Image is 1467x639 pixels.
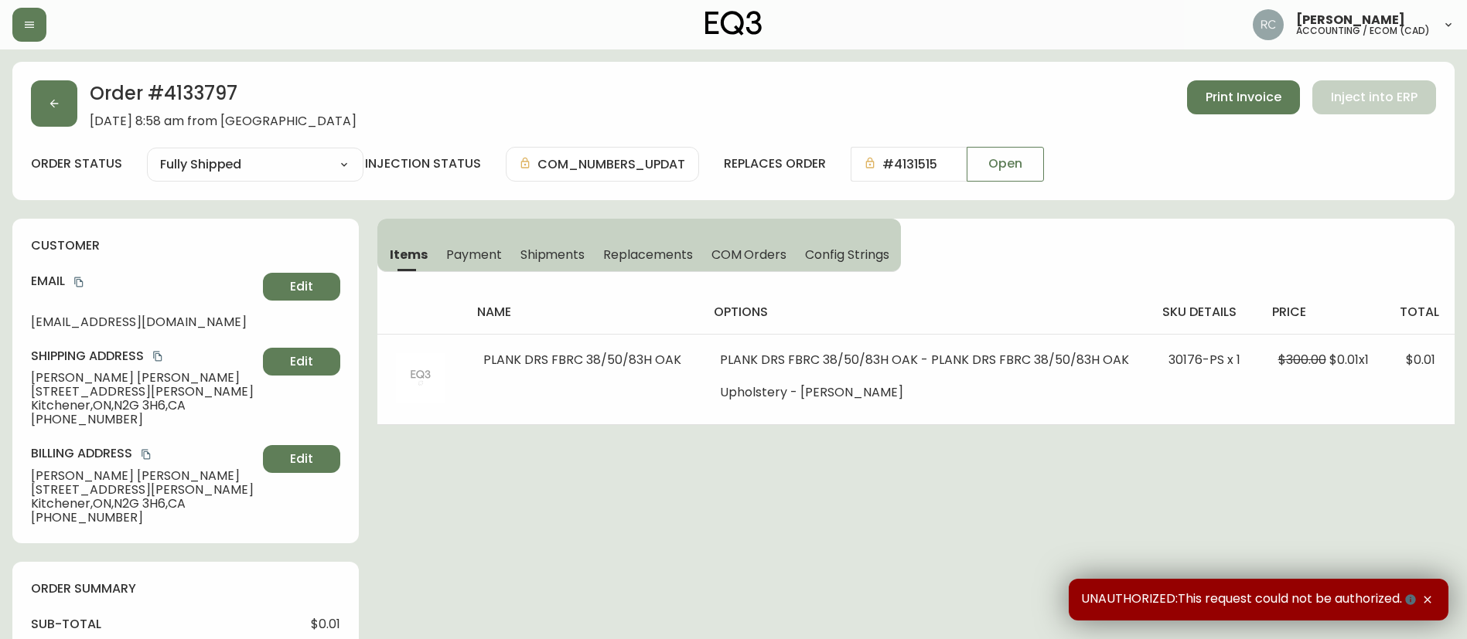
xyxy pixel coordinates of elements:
[263,348,340,376] button: Edit
[720,353,1131,367] li: PLANK DRS FBRC 38/50/83H OAK - PLANK DRS FBRC 38/50/83H OAK
[483,351,681,369] span: PLANK DRS FBRC 38/50/83H OAK
[31,399,257,413] span: Kitchener , ON , N2G 3H6 , CA
[31,580,340,597] h4: order summary
[967,147,1044,182] button: Open
[90,80,357,114] h2: Order # 4133797
[31,483,257,497] span: [STREET_ADDRESS][PERSON_NAME]
[71,274,87,290] button: copy
[1296,26,1430,36] h5: accounting / ecom (cad)
[1206,89,1281,106] span: Print Invoice
[263,445,340,473] button: Edit
[805,246,889,263] span: Config Strings
[477,304,689,321] h4: name
[263,273,340,301] button: Edit
[1278,351,1326,369] span: $300.00
[711,246,787,263] span: COM Orders
[31,315,257,329] span: [EMAIL_ADDRESS][DOMAIN_NAME]
[446,246,502,263] span: Payment
[520,246,585,263] span: Shipments
[1187,80,1300,114] button: Print Invoice
[31,371,257,385] span: [PERSON_NAME] [PERSON_NAME]
[396,353,445,403] img: 404Image.svg
[290,353,313,370] span: Edit
[31,237,340,254] h4: customer
[31,469,257,483] span: [PERSON_NAME] [PERSON_NAME]
[603,246,692,263] span: Replacements
[290,450,313,467] span: Edit
[705,11,762,36] img: logo
[365,155,481,172] h4: injection status
[390,246,428,263] span: Items
[1272,304,1376,321] h4: price
[31,616,101,633] h4: sub-total
[1253,9,1284,40] img: f4ba4e02bd060be8f1386e3ca455bd0e
[1296,14,1405,26] span: [PERSON_NAME]
[31,273,257,290] h4: Email
[31,511,257,525] span: [PHONE_NUMBER]
[1329,351,1369,369] span: $0.01 x 1
[1400,304,1442,321] h4: total
[1406,351,1435,369] span: $0.01
[150,348,165,364] button: copy
[311,617,340,631] span: $0.01
[1081,591,1419,608] span: UNAUTHORIZED:This request could not be authorized.
[290,278,313,295] span: Edit
[90,114,357,128] span: [DATE] 8:58 am from [GEOGRAPHIC_DATA]
[31,348,257,365] h4: Shipping Address
[31,497,257,511] span: Kitchener , ON , N2G 3H6 , CA
[31,385,257,399] span: [STREET_ADDRESS][PERSON_NAME]
[31,445,257,462] h4: Billing Address
[1168,351,1240,369] span: 30176-PS x 1
[31,155,122,172] label: order status
[724,155,826,172] h4: replaces order
[31,413,257,427] span: [PHONE_NUMBER]
[720,386,1131,399] li: Upholstery - [PERSON_NAME]
[138,447,154,462] button: copy
[1162,304,1247,321] h4: sku details
[988,155,1022,172] span: Open
[714,304,1138,321] h4: options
